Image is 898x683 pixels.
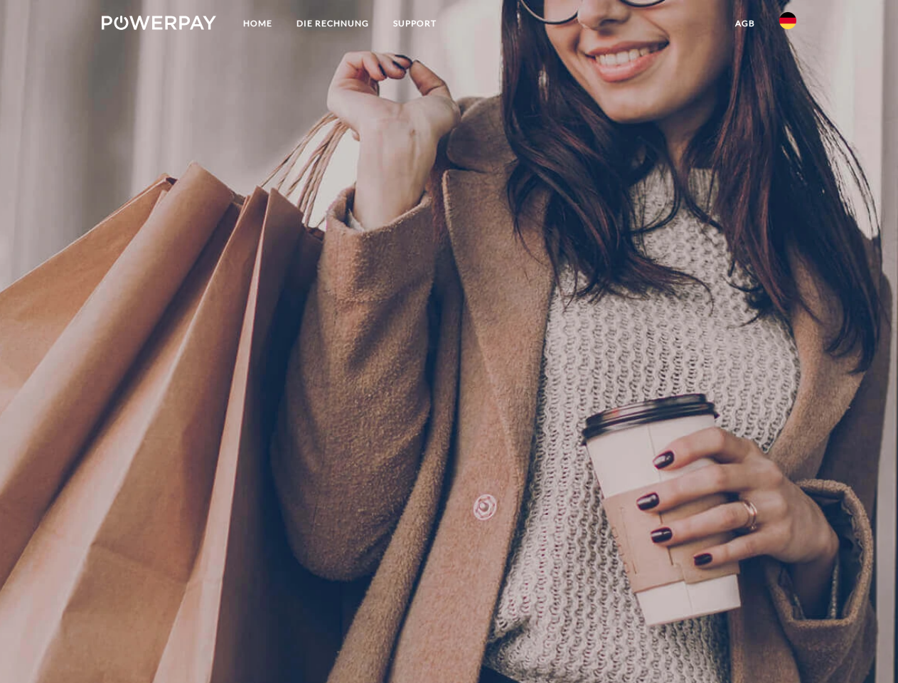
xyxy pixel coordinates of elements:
[231,11,284,36] a: Home
[723,11,767,36] a: agb
[102,16,216,30] img: logo-powerpay-white.svg
[779,12,796,29] img: de
[284,11,381,36] a: DIE RECHNUNG
[381,11,449,36] a: SUPPORT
